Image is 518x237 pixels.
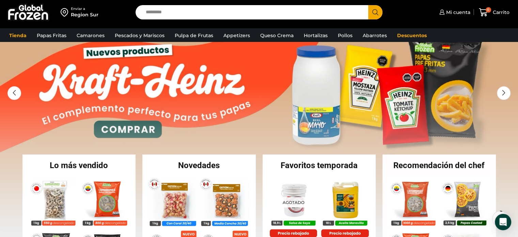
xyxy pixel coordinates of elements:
div: Enviar a [71,6,98,11]
h2: Novedades [142,161,256,169]
h2: Lo más vendido [22,161,136,169]
span: 0 [486,7,491,13]
img: address-field-icon.svg [61,6,71,18]
a: Queso Crema [257,29,297,42]
a: Mi cuenta [438,5,470,19]
a: Descuentos [394,29,430,42]
a: Appetizers [220,29,253,42]
a: Hortalizas [300,29,331,42]
a: Pollos [334,29,356,42]
a: Camarones [73,29,108,42]
button: Search button [368,5,382,19]
a: Pescados y Mariscos [111,29,168,42]
a: Abarrotes [359,29,390,42]
h2: Recomendación del chef [382,161,496,169]
div: Open Intercom Messenger [495,214,511,230]
a: Papas Fritas [33,29,70,42]
h2: Favoritos temporada [263,161,376,169]
p: Agotado [278,197,309,207]
div: Previous slide [7,86,21,100]
span: Carrito [491,9,509,16]
span: Mi cuenta [444,9,470,16]
div: Next slide [497,86,511,100]
a: Tienda [6,29,30,42]
a: Pulpa de Frutas [171,29,217,42]
div: Region Sur [71,11,98,18]
a: 0 Carrito [477,4,511,20]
